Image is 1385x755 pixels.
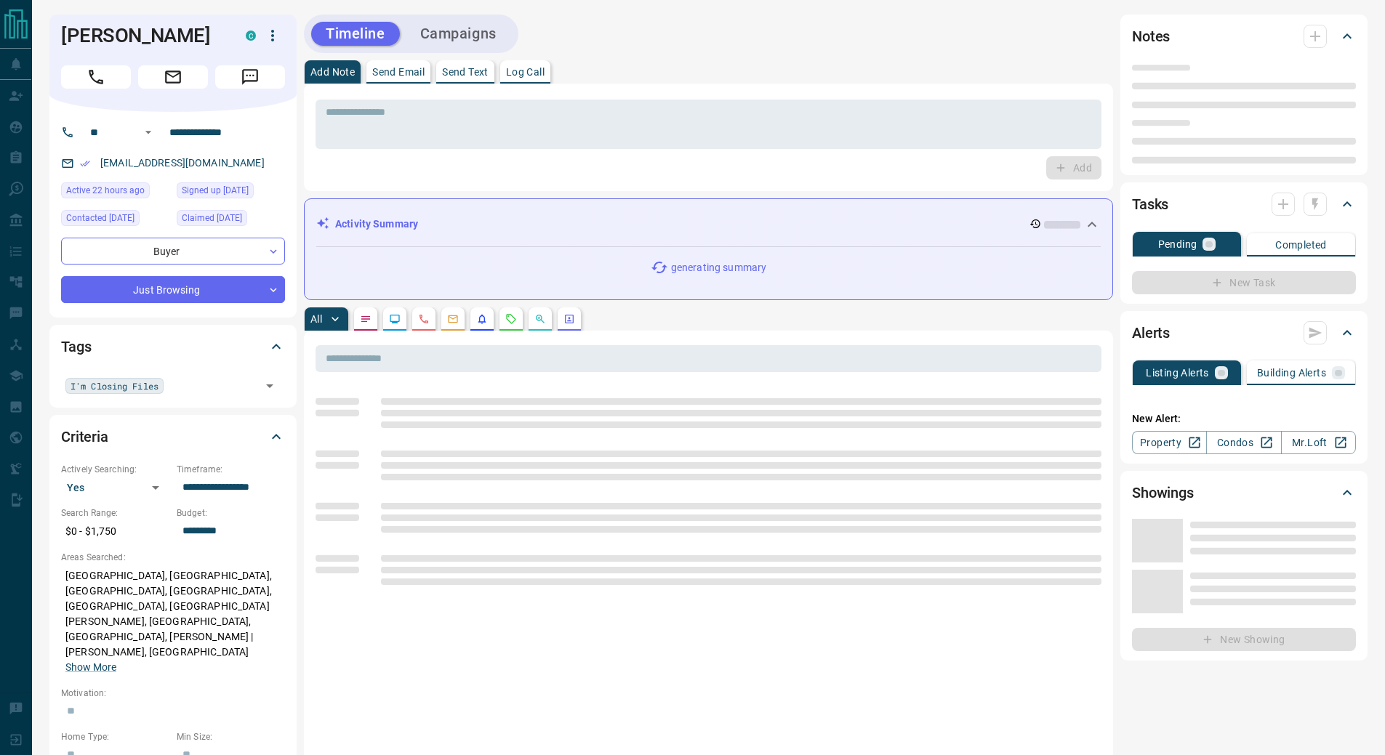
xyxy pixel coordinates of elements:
h2: Tags [61,335,91,358]
p: Home Type: [61,730,169,743]
svg: Agent Actions [563,313,575,325]
div: Notes [1132,19,1356,54]
div: Mon Jun 20 2022 [177,182,285,203]
button: Open [260,376,280,396]
div: Criteria [61,419,285,454]
h1: [PERSON_NAME] [61,24,224,47]
p: Building Alerts [1257,368,1326,378]
p: Budget: [177,506,285,520]
div: Activity Summary [316,211,1101,238]
p: Log Call [506,67,545,77]
div: Tasks [1132,187,1356,222]
a: Property [1132,431,1207,454]
svg: Email Verified [80,158,90,169]
button: Timeline [311,22,400,46]
span: Signed up [DATE] [182,183,249,198]
div: Mon Jun 20 2022 [177,210,285,230]
p: $0 - $1,750 [61,520,169,544]
p: generating summary [671,260,766,275]
p: Listing Alerts [1146,368,1209,378]
div: Showings [1132,475,1356,510]
p: Timeframe: [177,463,285,476]
span: Contacted [DATE] [66,211,135,225]
button: Show More [65,660,116,675]
div: Alerts [1132,315,1356,350]
svg: Notes [360,313,372,325]
svg: Emails [447,313,459,325]
h2: Tasks [1132,193,1168,216]
svg: Calls [418,313,430,325]
h2: Notes [1132,25,1170,48]
a: Mr.Loft [1281,431,1356,454]
svg: Opportunities [534,313,546,325]
p: Completed [1275,240,1327,250]
span: Call [61,65,131,89]
p: All [310,314,322,324]
h2: Alerts [1132,321,1170,344]
a: [EMAIL_ADDRESS][DOMAIN_NAME] [100,157,265,169]
button: Campaigns [406,22,511,46]
span: Claimed [DATE] [182,211,242,225]
div: condos.ca [246,31,256,41]
p: [GEOGRAPHIC_DATA], [GEOGRAPHIC_DATA], [GEOGRAPHIC_DATA], [GEOGRAPHIC_DATA], [GEOGRAPHIC_DATA], [G... [61,564,285,679]
div: Just Browsing [61,276,285,303]
p: Actively Searching: [61,463,169,476]
div: Yes [61,476,169,499]
p: Areas Searched: [61,551,285,564]
p: Motivation: [61,687,285,700]
p: New Alert: [1132,411,1356,427]
span: Active 22 hours ago [66,183,145,198]
div: Tags [61,329,285,364]
p: Send Text [442,67,489,77]
span: Message [215,65,285,89]
div: Mon Aug 11 2025 [61,182,169,203]
div: Tue Jun 21 2022 [61,210,169,230]
h2: Criteria [61,425,108,448]
p: Add Note [310,67,355,77]
a: Condos [1206,431,1281,454]
p: Send Email [372,67,425,77]
div: Buyer [61,238,285,265]
p: Activity Summary [335,217,418,232]
p: Pending [1158,239,1197,249]
svg: Requests [505,313,517,325]
span: I'm Closing Files [71,379,158,393]
button: Open [140,124,157,141]
svg: Lead Browsing Activity [389,313,401,325]
p: Min Size: [177,730,285,743]
span: Email [138,65,208,89]
h2: Showings [1132,481,1194,504]
svg: Listing Alerts [476,313,488,325]
p: Search Range: [61,506,169,520]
